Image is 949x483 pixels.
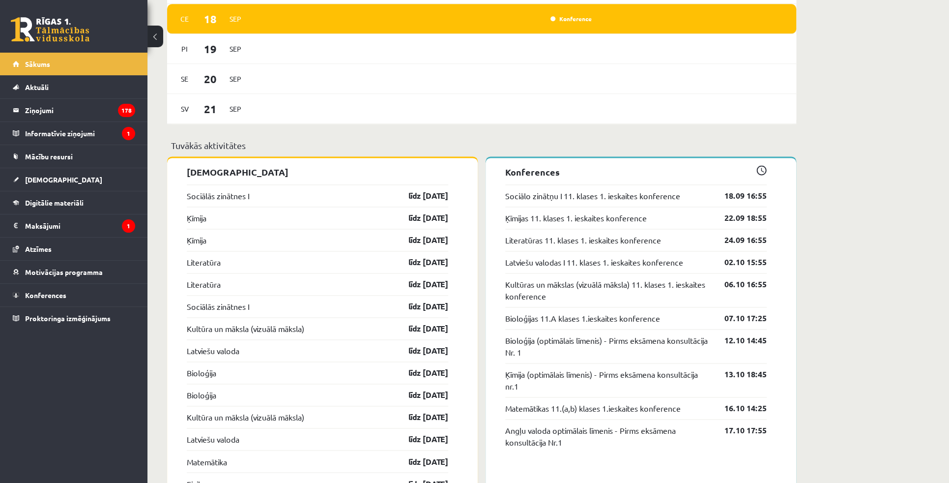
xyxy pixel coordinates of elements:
[25,268,103,276] span: Motivācijas programma
[550,15,592,23] a: Konference
[13,191,135,214] a: Digitālie materiāli
[710,402,767,414] a: 16.10 14:25
[195,41,226,57] span: 19
[505,424,710,448] a: Angļu valoda optimālais līmenis - Pirms eksāmena konsultācija Nr.1
[187,256,221,268] a: Literatūra
[391,256,448,268] a: līdz [DATE]
[13,53,135,75] a: Sākums
[225,41,246,57] span: Sep
[13,76,135,98] a: Aktuāli
[174,41,195,57] span: Pi
[391,278,448,290] a: līdz [DATE]
[710,334,767,346] a: 12.10 14:45
[25,152,73,161] span: Mācību resursi
[187,165,448,179] p: [DEMOGRAPHIC_DATA]
[710,256,767,268] a: 02.10 15:55
[505,368,710,392] a: Ķīmija (optimālais līmenis) - Pirms eksāmena konsultācija nr.1
[25,99,135,121] legend: Ziņojumi
[195,71,226,87] span: 20
[187,433,239,445] a: Latviešu valoda
[391,190,448,202] a: līdz [DATE]
[187,212,206,224] a: Ķīmija
[391,367,448,379] a: līdz [DATE]
[13,145,135,168] a: Mācību resursi
[25,244,52,253] span: Atzīmes
[505,334,710,358] a: Bioloģija (optimālais līmenis) - Pirms eksāmena konsultācija Nr. 1
[505,165,767,179] p: Konferences
[391,234,448,246] a: līdz [DATE]
[187,367,216,379] a: Bioloģija
[25,214,135,237] legend: Maksājumi
[505,312,660,324] a: Bioloģijas 11.A klases 1.ieskaites konference
[13,99,135,121] a: Ziņojumi178
[13,238,135,260] a: Atzīmes
[25,291,66,300] span: Konferences
[122,127,135,140] i: 1
[187,190,249,202] a: Sociālās zinātnes I
[195,11,226,27] span: 18
[505,402,681,414] a: Matemātikas 11.(a,b) klases 1.ieskaites konference
[187,323,304,334] a: Kultūra un māksla (vizuālā māksla)
[505,234,661,246] a: Literatūras 11. klases 1. ieskaites konference
[710,212,767,224] a: 22.09 18:55
[505,212,647,224] a: Ķīmijas 11. klases 1. ieskaites konference
[25,60,50,68] span: Sākums
[13,307,135,330] a: Proktoringa izmēģinājums
[710,278,767,290] a: 06.10 16:55
[25,83,49,91] span: Aktuāli
[391,389,448,401] a: līdz [DATE]
[187,345,239,357] a: Latviešu valoda
[505,256,683,268] a: Latviešu valodas I 11. klases 1. ieskaites konference
[13,284,135,306] a: Konferences
[25,314,111,323] span: Proktoringa izmēģinājums
[505,190,680,202] a: Sociālo zinātņu I 11. klases 1. ieskaites konference
[25,198,84,207] span: Digitālie materiāli
[391,345,448,357] a: līdz [DATE]
[13,214,135,237] a: Maksājumi1
[187,455,227,467] a: Matemātika
[391,212,448,224] a: līdz [DATE]
[187,234,206,246] a: Ķīmija
[225,101,246,117] span: Sep
[13,122,135,145] a: Informatīvie ziņojumi1
[710,368,767,380] a: 13.10 18:45
[225,71,246,87] span: Sep
[710,234,767,246] a: 24.09 16:55
[187,278,221,290] a: Literatūra
[122,219,135,233] i: 1
[710,312,767,324] a: 07.10 17:25
[195,101,226,117] span: 21
[391,455,448,467] a: līdz [DATE]
[25,175,102,184] span: [DEMOGRAPHIC_DATA]
[225,11,246,27] span: Sep
[174,101,195,117] span: Sv
[174,11,195,27] span: Ce
[174,71,195,87] span: Se
[710,190,767,202] a: 18.09 16:55
[391,433,448,445] a: līdz [DATE]
[11,17,89,42] a: Rīgas 1. Tālmācības vidusskola
[25,122,135,145] legend: Informatīvie ziņojumi
[391,301,448,312] a: līdz [DATE]
[187,301,249,312] a: Sociālās zinātnes I
[13,261,135,283] a: Motivācijas programma
[710,424,767,436] a: 17.10 17:55
[391,411,448,423] a: līdz [DATE]
[118,104,135,117] i: 178
[187,411,304,423] a: Kultūra un māksla (vizuālā māksla)
[391,323,448,334] a: līdz [DATE]
[187,389,216,401] a: Bioloģija
[13,168,135,191] a: [DEMOGRAPHIC_DATA]
[505,278,710,302] a: Kultūras un mākslas (vizuālā māksla) 11. klases 1. ieskaites konference
[171,139,792,152] p: Tuvākās aktivitātes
